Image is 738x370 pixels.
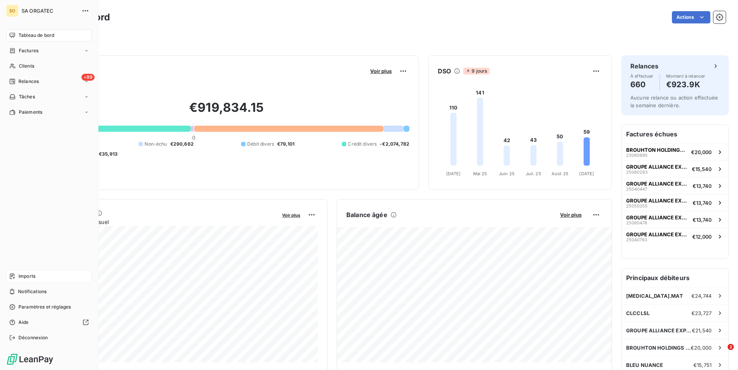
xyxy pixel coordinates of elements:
[626,153,648,158] span: 23060895
[282,212,300,218] span: Voir plus
[622,194,728,211] button: GROUPE ALLIANCE EXPERTS25050355€13,740
[622,160,728,177] button: GROUPE ALLIANCE EXPERTS25080293€15,540
[499,171,515,176] tspan: Juin 25
[626,345,691,351] span: BROUHTON HOLDINGS LIMITED
[18,319,29,326] span: Aide
[666,78,705,91] h4: €923.9K
[712,344,730,362] iframe: Intercom live chat
[18,32,54,39] span: Tableau de bord
[368,68,394,75] button: Voir plus
[6,5,18,17] div: SO
[43,218,277,226] span: Chiffre d'affaires mensuel
[693,200,711,206] span: €13,740
[692,166,711,172] span: €15,540
[463,68,489,75] span: 9 jours
[692,234,711,240] span: €12,000
[626,197,690,204] span: GROUPE ALLIANCE EXPERTS
[473,171,487,176] tspan: Mai 25
[622,211,728,228] button: GROUPE ALLIANCE EXPERTS25060478€13,740
[348,141,377,148] span: Crédit divers
[280,211,303,218] button: Voir plus
[630,74,653,78] span: À effectuer
[626,237,647,242] span: 25040793
[626,310,650,316] span: CLCCLSL
[6,353,54,365] img: Logo LeanPay
[22,8,77,14] span: SA ORGATEC
[626,170,648,174] span: 25080293
[170,141,194,148] span: €290,662
[691,293,711,299] span: €24,744
[626,214,690,221] span: GROUPE ALLIANCE EXPERTS
[630,95,718,108] span: Aucune relance ou action effectuée la semaine dernière.
[626,221,647,225] span: 25060478
[19,47,38,54] span: Factures
[43,100,409,123] h2: €919,834.15
[346,210,387,219] h6: Balance âgée
[626,362,663,368] span: BLEU NUANCE
[277,141,294,148] span: €79,101
[693,217,711,223] span: €13,740
[693,183,711,189] span: €13,740
[691,345,711,351] span: €20,000
[18,78,39,85] span: Relances
[438,66,451,76] h6: DSO
[552,171,568,176] tspan: Août 25
[626,231,689,237] span: GROUPE ALLIANCE EXPERTS
[18,304,71,310] span: Paramètres et réglages
[19,63,34,70] span: Clients
[626,187,647,191] span: 25040447
[622,177,728,194] button: GROUPE ALLIANCE EXPERTS25040447€13,740
[693,362,711,368] span: €15,751
[622,269,728,287] h6: Principaux débiteurs
[18,334,48,341] span: Déconnexion
[622,143,728,160] button: BROUHTON HOLDINGS LIMITED23060895€20,000
[626,164,689,170] span: GROUPE ALLIANCE EXPERTS
[145,141,167,148] span: Non-échu
[630,78,653,91] h4: 660
[81,74,95,81] span: +99
[247,141,274,148] span: Débit divers
[18,288,47,295] span: Notifications
[380,141,409,148] span: -€2,074,782
[6,316,92,329] a: Aide
[626,181,690,187] span: GROUPE ALLIANCE EXPERTS
[622,228,728,245] button: GROUPE ALLIANCE EXPERTS25040793€12,000
[626,204,648,208] span: 25050355
[626,327,692,333] span: GROUPE ALLIANCE EXPERTS
[560,212,582,218] span: Voir plus
[691,310,711,316] span: €23,727
[626,293,683,299] span: [MEDICAL_DATA].MAT
[626,147,688,153] span: BROUHTON HOLDINGS LIMITED
[558,211,584,218] button: Voir plus
[672,11,710,23] button: Actions
[96,151,118,158] span: -€35,913
[370,68,392,74] span: Voir plus
[18,273,35,280] span: Imports
[526,171,541,176] tspan: Juil. 25
[728,344,734,350] span: 2
[622,125,728,143] h6: Factures échues
[192,134,195,141] span: 0
[19,109,42,116] span: Paiements
[446,171,461,176] tspan: [DATE]
[692,327,711,333] span: €21,540
[666,74,705,78] span: Montant à relancer
[19,93,35,100] span: Tâches
[691,149,711,155] span: €20,000
[630,61,658,71] h6: Relances
[579,171,594,176] tspan: [DATE]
